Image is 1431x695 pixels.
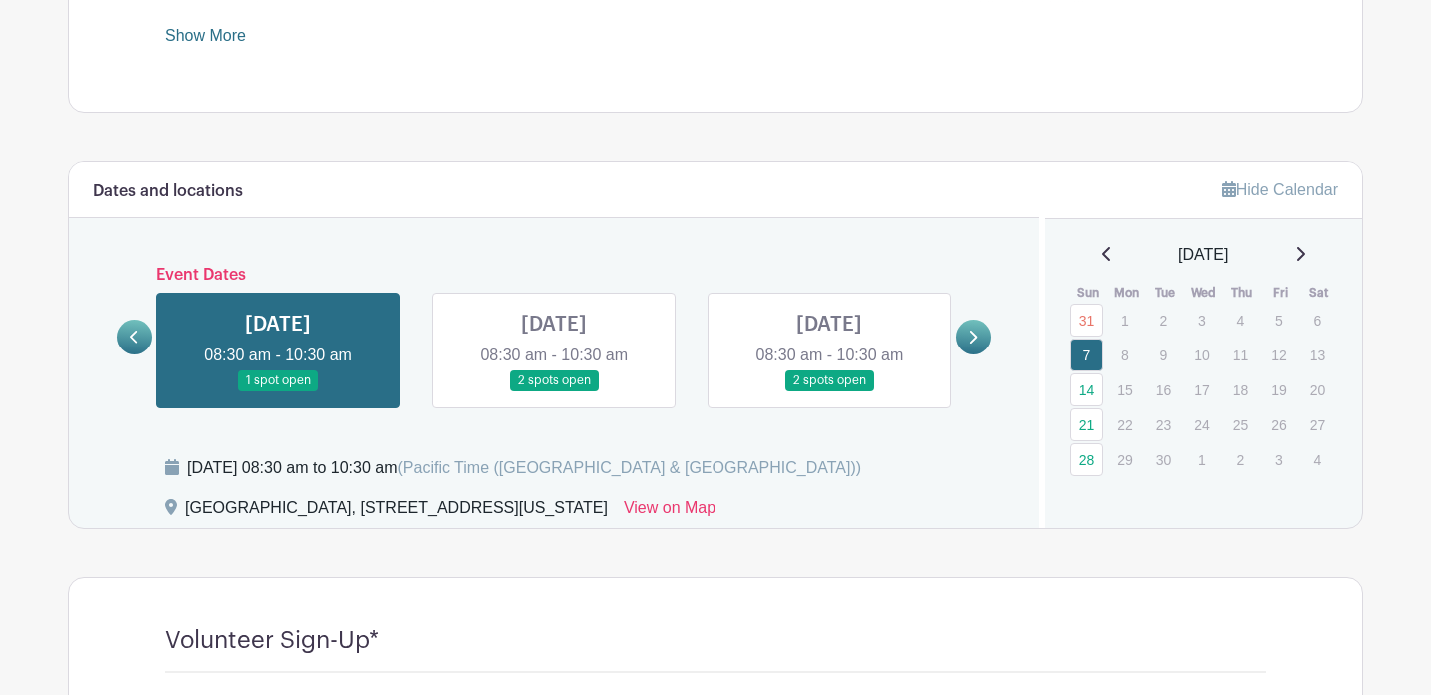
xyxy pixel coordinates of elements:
h6: Dates and locations [93,182,243,201]
p: 8 [1108,340,1141,370]
div: [DATE] 08:30 am to 10:30 am [187,456,861,480]
p: 19 [1262,374,1295,405]
p: 2 [1224,444,1257,475]
a: 28 [1070,443,1103,476]
p: 3 [1185,305,1218,336]
th: Sat [1300,283,1339,303]
a: Hide Calendar [1222,181,1338,198]
p: 20 [1301,374,1334,405]
p: 25 [1224,409,1257,440]
th: Fri [1261,283,1300,303]
p: 10 [1185,340,1218,370]
th: Mon [1107,283,1146,303]
a: 31 [1070,304,1103,337]
th: Tue [1146,283,1185,303]
p: 29 [1108,444,1141,475]
th: Sun [1069,283,1108,303]
span: [DATE] [1178,243,1228,267]
a: Show More [165,27,246,52]
p: 15 [1108,374,1141,405]
h4: Volunteer Sign-Up* [165,626,379,655]
th: Thu [1223,283,1262,303]
p: 3 [1262,444,1295,475]
p: 5 [1262,305,1295,336]
p: 18 [1224,374,1257,405]
a: 14 [1070,373,1103,406]
p: 17 [1185,374,1218,405]
p: 1 [1108,305,1141,336]
p: 16 [1147,374,1180,405]
th: Wed [1184,283,1223,303]
p: 1 [1185,444,1218,475]
p: 4 [1301,444,1334,475]
a: 7 [1070,339,1103,371]
p: 30 [1147,444,1180,475]
a: 21 [1070,408,1103,441]
p: 4 [1224,305,1257,336]
p: 2 [1147,305,1180,336]
p: 22 [1108,409,1141,440]
p: 13 [1301,340,1334,370]
p: 11 [1224,340,1257,370]
p: 26 [1262,409,1295,440]
p: 9 [1147,340,1180,370]
p: 24 [1185,409,1218,440]
h6: Event Dates [152,266,956,285]
a: View on Map [624,496,715,528]
div: [GEOGRAPHIC_DATA], [STREET_ADDRESS][US_STATE] [185,496,608,528]
p: 12 [1262,340,1295,370]
p: 27 [1301,409,1334,440]
p: 23 [1147,409,1180,440]
p: 6 [1301,305,1334,336]
span: (Pacific Time ([GEOGRAPHIC_DATA] & [GEOGRAPHIC_DATA])) [397,459,861,476]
